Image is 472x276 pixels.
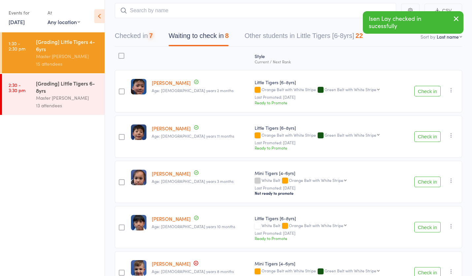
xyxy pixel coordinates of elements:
[152,87,234,93] span: Age: [DEMOGRAPHIC_DATA] years 2 months
[255,133,401,138] div: Orange Belt with White Stripe
[36,52,99,60] div: Master [PERSON_NAME]
[131,170,146,185] img: image1747456293.png
[255,145,401,151] div: Ready to Promote
[414,86,441,96] button: Check in
[131,215,146,230] img: image1747456359.png
[152,178,234,184] span: Age: [DEMOGRAPHIC_DATA] years 3 months
[255,170,401,176] div: Mini Tigers [4-6yrs]
[115,3,396,18] input: Search by name
[149,32,153,39] div: 7
[255,79,401,86] div: Little Tigers [6-8yrs]
[152,170,191,177] a: [PERSON_NAME]
[152,133,234,139] span: Age: [DEMOGRAPHIC_DATA] years 11 months
[437,33,459,40] div: Last name
[152,79,191,86] a: [PERSON_NAME]
[414,222,441,232] button: Check in
[36,94,99,102] div: Master [PERSON_NAME]
[425,4,462,18] button: CSV
[289,178,343,182] div: Orange Belt with White Stripe
[252,50,403,67] div: Style
[255,186,401,190] small: Last Promoted: [DATE]
[36,80,99,94] div: [Grading] Little Tigers 6-8yrs
[414,177,441,187] button: Check in
[47,7,80,18] div: At
[255,124,401,131] div: Little Tigers [6-8yrs]
[9,82,25,93] time: 2:30 - 3:30 pm
[325,87,376,91] div: Green Belt with White Stripe
[152,260,191,267] a: [PERSON_NAME]
[255,95,401,99] small: Last Promoted: [DATE]
[152,268,234,274] span: Age: [DEMOGRAPHIC_DATA] years 8 months
[225,32,229,39] div: 8
[289,223,343,227] div: Orange Belt with White Stripe
[152,125,191,132] a: [PERSON_NAME]
[9,7,41,18] div: Events for
[255,235,401,241] div: Ready to Promote
[325,268,376,273] div: Green Belt with White Stripe
[131,79,146,94] img: image1743146275.png
[169,29,229,46] button: Waiting to check in8
[115,29,153,46] button: Checked in7
[363,11,463,34] div: Isen Lay checked in sucessfully
[255,190,401,196] div: Not ready to promote
[255,100,401,105] div: Ready to Promote
[2,74,105,115] a: 2:30 -3:30 pm[Grading] Little Tigers 6-8yrsMaster [PERSON_NAME]13 attendees
[152,224,235,229] span: Age: [DEMOGRAPHIC_DATA] years 10 months
[421,33,435,40] label: Sort by
[325,133,376,137] div: Green Belt with White Stripe
[255,59,401,64] div: Current / Next Rank
[255,260,401,267] div: Mini Tigers [4-6yrs]
[131,124,146,140] img: image1743146273.png
[255,223,401,229] div: White Belt
[255,178,401,184] div: White Belt
[255,215,401,222] div: Little Tigers [6-8yrs]
[255,140,401,145] small: Last Promoted: [DATE]
[47,18,80,25] div: Any location
[9,41,25,51] time: 1:30 - 2:30 pm
[131,260,146,276] img: image1749624364.png
[255,268,401,274] div: Orange Belt with White Stripe
[36,102,99,109] div: 13 attendees
[36,38,99,52] div: [Grading] Little Tigers 4-6yrs
[36,60,99,68] div: 15 attendees
[2,32,105,73] a: 1:30 -2:30 pm[Grading] Little Tigers 4-6yrsMaster [PERSON_NAME]15 attendees
[356,32,363,39] div: 22
[255,87,401,93] div: Orange Belt with White Stripe
[9,18,25,25] a: [DATE]
[255,231,401,235] small: Last Promoted: [DATE]
[244,29,363,46] button: Other students in Little Tigers [6-8yrs]22
[414,131,441,142] button: Check in
[152,215,191,222] a: [PERSON_NAME]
